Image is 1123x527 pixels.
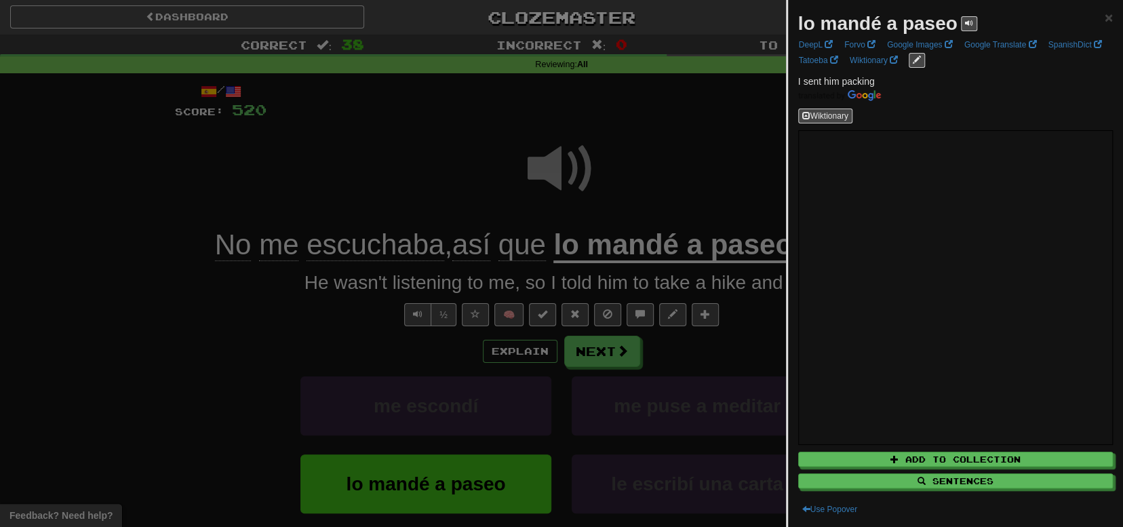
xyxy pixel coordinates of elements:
button: edit links [909,53,925,68]
button: Use Popover [798,502,861,517]
button: Close [1105,10,1113,24]
strong: lo mandé a paseo [798,13,958,34]
a: Google Images [883,37,957,52]
a: DeepL [795,37,837,52]
a: Google Translate [960,37,1041,52]
a: Forvo [840,37,880,52]
span: I sent him packing [798,76,875,87]
a: Wiktionary [846,53,902,68]
span: × [1105,9,1113,25]
button: Wiktionary [798,109,852,123]
a: Tatoeba [795,53,842,68]
button: Sentences [798,473,1113,488]
button: Add to Collection [798,452,1113,467]
img: Color short [798,90,881,101]
a: SpanishDict [1044,37,1105,52]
